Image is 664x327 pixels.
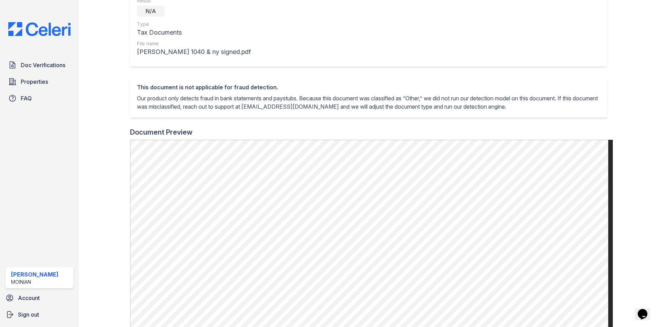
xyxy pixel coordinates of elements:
div: Type [137,21,251,28]
span: Properties [21,78,48,86]
div: Document Preview [130,127,193,137]
span: Account [18,294,40,302]
a: FAQ [6,91,73,105]
a: Properties [6,75,73,89]
iframe: chat widget [635,299,657,320]
span: FAQ [21,94,32,102]
a: Doc Verifications [6,58,73,72]
p: Our product only detects fraud in bank statements and paystubs. Because this document was classif... [137,94,600,111]
div: File name [137,40,251,47]
div: This document is not applicable for fraud detection. [137,83,600,91]
div: [PERSON_NAME] 1040 & ny signed.pdf [137,47,251,57]
a: Sign out [3,308,76,321]
div: N/A [137,6,165,17]
span: Sign out [18,310,39,319]
div: Tax Documents [137,28,251,37]
a: Account [3,291,76,305]
div: [PERSON_NAME] [11,270,58,279]
img: CE_Logo_Blue-a8612792a0a2168367f1c8372b55b34899dd931a85d93a1a3d3e32e68fde9ad4.png [3,22,76,36]
span: Doc Verifications [21,61,65,69]
div: Moinian [11,279,58,285]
